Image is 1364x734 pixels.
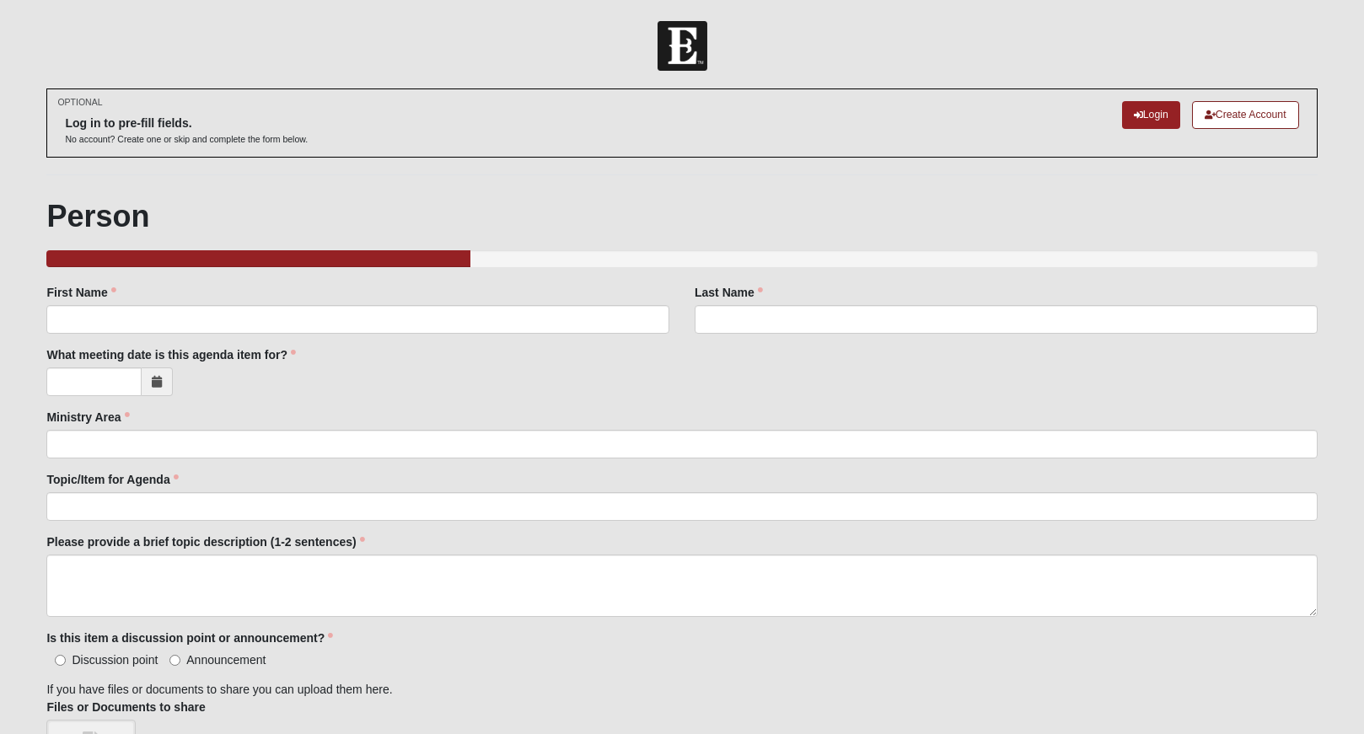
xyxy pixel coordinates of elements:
img: Church of Eleven22 Logo [658,21,707,71]
label: Ministry Area [46,409,129,426]
p: No account? Create one or skip and complete the form below. [65,133,308,146]
input: Discussion point [55,655,66,666]
span: Discussion point [72,653,158,667]
label: What meeting date is this agenda item for? [46,346,295,363]
a: Create Account [1192,101,1299,129]
a: Login [1122,101,1180,129]
label: Files or Documents to share [46,699,205,715]
label: Last Name [695,284,763,301]
label: First Name [46,284,115,301]
h6: Log in to pre-fill fields. [65,116,308,131]
small: OPTIONAL [57,96,102,109]
label: Topic/Item for Agenda [46,471,178,488]
label: Please provide a brief topic description (1-2 sentences) [46,533,364,550]
span: Announcement [186,653,266,667]
input: Announcement [169,655,180,666]
h1: Person [46,198,1317,234]
label: Is this item a discussion point or announcement? [46,630,333,646]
